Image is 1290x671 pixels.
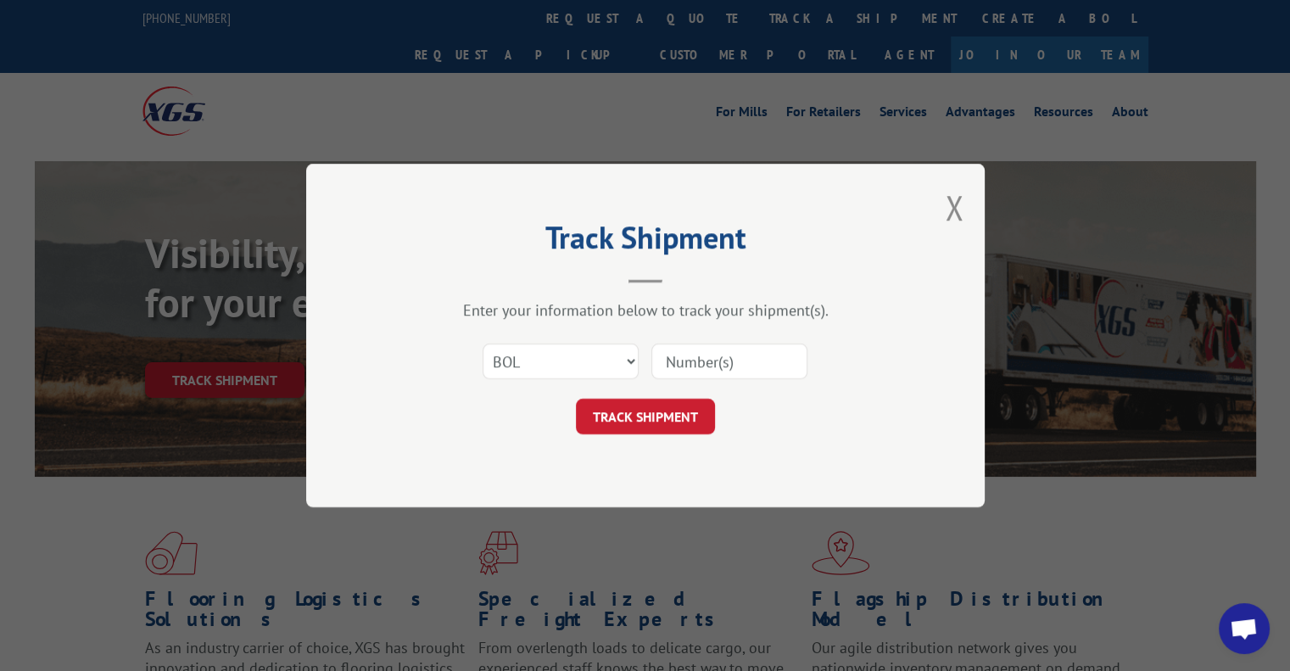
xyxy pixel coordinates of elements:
button: TRACK SHIPMENT [576,399,715,434]
input: Number(s) [651,344,807,379]
div: Enter your information below to track your shipment(s). [391,300,900,320]
button: Close modal [945,185,963,230]
h2: Track Shipment [391,226,900,258]
div: Open chat [1219,603,1270,654]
